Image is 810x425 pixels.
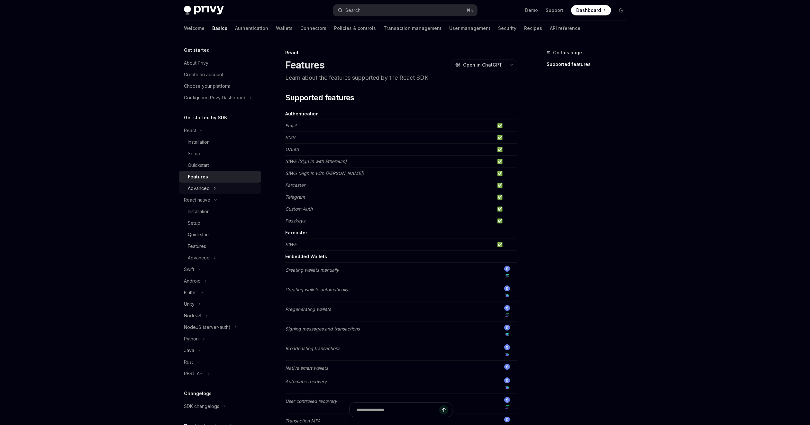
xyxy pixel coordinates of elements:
[179,80,261,92] a: Choose your platform
[285,194,305,200] em: Telegram
[184,82,230,90] div: Choose your platform
[179,287,261,298] button: Toggle Flutter section
[179,264,261,275] button: Toggle Swift section
[467,8,473,13] span: ⌘ K
[285,158,347,164] em: SIWE (Sign In with Ethereum)
[184,370,204,377] div: REST API
[334,21,376,36] a: Policies & controls
[504,285,510,291] img: ethereum.png
[188,231,209,239] div: Quickstart
[179,136,261,148] a: Installation
[449,21,490,36] a: User management
[285,287,348,292] em: Creating wallets automatically
[184,312,201,320] div: NodeJS
[179,321,261,333] button: Toggle NodeJS (server-auth) section
[285,218,305,223] em: Passkeys
[300,21,326,36] a: Connectors
[188,208,210,215] div: Installation
[285,170,364,176] em: SIWS (Sign In with [PERSON_NAME])
[184,21,205,36] a: Welcome
[184,335,199,343] div: Python
[504,266,510,272] img: ethereum.png
[179,252,261,264] button: Toggle Advanced section
[179,298,261,310] button: Toggle Unity section
[188,173,208,181] div: Features
[235,21,268,36] a: Authentication
[179,125,261,136] button: Toggle React section
[188,242,206,250] div: Features
[179,171,261,183] a: Features
[525,7,538,14] a: Demo
[184,390,212,397] h5: Changelogs
[184,46,210,54] h5: Get started
[546,7,563,14] a: Support
[495,156,517,167] td: ✅
[285,135,295,140] em: SMS
[616,5,626,15] button: Toggle dark mode
[184,6,224,15] img: dark logo
[285,206,313,212] em: Custom Auth
[495,239,517,251] td: ✅
[285,326,360,331] em: Signing messages and transactions
[384,21,441,36] a: Transaction management
[285,59,325,71] h1: Features
[495,179,517,191] td: ✅
[495,215,517,227] td: ✅
[179,229,261,240] a: Quickstart
[524,21,542,36] a: Recipes
[547,59,632,69] a: Supported features
[333,5,477,16] button: Open search
[285,230,307,235] strong: Farcaster
[184,127,196,134] div: React
[495,203,517,215] td: ✅
[184,59,208,67] div: About Privy
[276,21,293,36] a: Wallets
[504,273,510,279] img: solana.png
[184,402,219,410] div: SDK changelogs
[495,132,517,144] td: ✅
[179,275,261,287] button: Toggle Android section
[188,185,210,192] div: Advanced
[184,114,227,122] h5: Get started by SDK
[179,69,261,80] a: Create an account
[184,323,231,331] div: NodeJS (server-auth)
[504,325,510,330] img: ethereum.png
[188,138,210,146] div: Installation
[504,293,510,298] img: solana.png
[504,351,510,357] img: solana.png
[495,167,517,179] td: ✅
[179,194,261,206] button: Toggle React native section
[188,219,200,227] div: Setup
[285,182,305,188] em: Farcaster
[184,289,197,296] div: Flutter
[212,21,227,36] a: Basics
[184,266,194,273] div: Swift
[576,7,601,14] span: Dashboard
[285,73,517,82] p: Learn about the features supported by the React SDK
[179,92,261,104] button: Toggle Configuring Privy Dashboard section
[285,306,331,312] em: Pregenerating wallets
[184,300,195,308] div: Unity
[285,50,517,56] div: React
[184,71,223,78] div: Create an account
[188,161,209,169] div: Quickstart
[179,356,261,368] button: Toggle Rust section
[179,333,261,345] button: Toggle Python section
[285,346,340,351] em: Broadcasting transactions
[571,5,611,15] a: Dashboard
[285,379,327,384] em: Automatic recovery
[285,365,328,371] em: Native smart wallets
[463,62,502,68] span: Open in ChatGPT
[179,148,261,159] a: Setup
[504,312,510,318] img: solana.png
[184,347,194,354] div: Java
[504,397,510,403] img: ethereum.png
[495,144,517,156] td: ✅
[504,377,510,383] img: ethereum.png
[184,94,245,102] div: Configuring Privy Dashboard
[504,384,510,390] img: solana.png
[504,332,510,338] img: solana.png
[188,254,210,262] div: Advanced
[179,217,261,229] a: Setup
[179,401,261,412] button: Toggle SDK changelogs section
